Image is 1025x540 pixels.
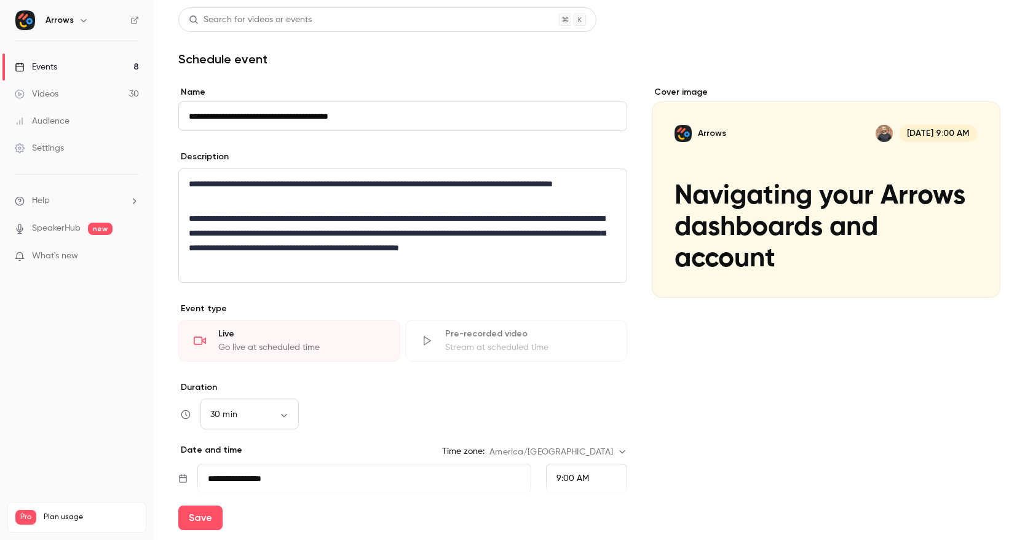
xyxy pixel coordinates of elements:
[179,169,627,282] div: editor
[46,14,74,26] h6: Arrows
[445,328,612,340] div: Pre-recorded video
[218,328,385,340] div: Live
[44,512,138,522] span: Plan usage
[218,341,385,354] div: Go live at scheduled time
[178,151,229,163] label: Description
[556,474,589,483] span: 9:00 AM
[32,222,81,235] a: SpeakerHub
[178,52,1000,66] h1: Schedule event
[178,381,627,394] label: Duration
[178,320,400,362] div: LiveGo live at scheduled time
[15,142,64,154] div: Settings
[445,341,612,354] div: Stream at scheduled time
[15,115,69,127] div: Audience
[124,251,139,262] iframe: Noticeable Trigger
[405,320,627,362] div: Pre-recorded videoStream at scheduled time
[652,86,1000,98] label: Cover image
[652,86,1000,298] section: Cover image
[200,408,299,421] div: 30 min
[15,510,36,525] span: Pro
[178,169,627,283] section: description
[489,446,627,458] div: America/[GEOGRAPHIC_DATA]
[15,88,58,100] div: Videos
[178,86,627,98] label: Name
[178,444,242,456] p: Date and time
[15,61,57,73] div: Events
[189,14,312,26] div: Search for videos or events
[546,464,627,493] div: From
[178,303,627,315] p: Event type
[15,194,139,207] li: help-dropdown-opener
[88,223,113,235] span: new
[442,445,485,458] label: Time zone:
[32,250,78,263] span: What's new
[178,506,223,530] button: Save
[15,10,35,30] img: Arrows
[32,194,50,207] span: Help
